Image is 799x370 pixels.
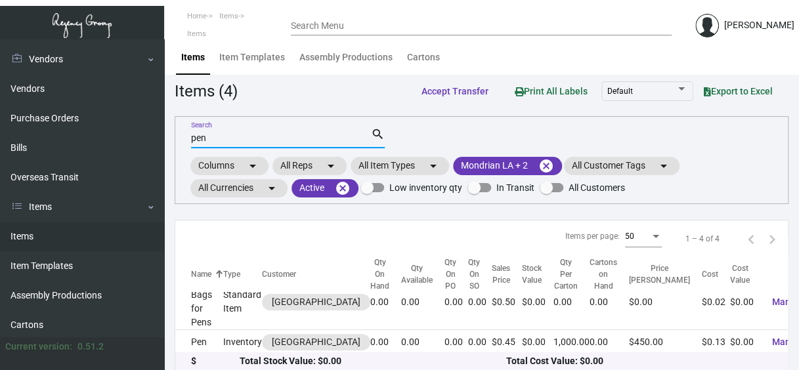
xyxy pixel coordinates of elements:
[506,355,772,369] div: Total Cost Value: $0.00
[223,269,240,281] div: Type
[590,257,629,293] div: Cartons on Hand
[264,180,280,196] mat-icon: arrow_drop_down
[565,230,620,242] div: Items per page:
[272,295,360,309] div: [GEOGRAPHIC_DATA]
[629,263,702,287] div: Price [PERSON_NAME]
[693,79,783,103] button: Export to Excel
[223,274,262,330] td: Standard Item
[730,274,762,330] td: $0.00
[724,18,794,32] div: [PERSON_NAME]
[370,257,401,293] div: Qty On Hand
[219,51,285,64] div: Item Templates
[538,158,554,174] mat-icon: cancel
[629,263,690,287] div: Price [PERSON_NAME]
[468,257,480,293] div: Qty On SO
[496,180,534,195] span: In Transit
[492,330,522,354] td: $0.45
[175,79,238,103] div: Items (4)
[504,79,598,103] button: Print All Labels
[444,257,456,293] div: Qty On PO
[564,157,680,175] mat-chip: All Customer Tags
[425,158,441,174] mat-icon: arrow_drop_down
[444,274,468,330] td: 0.00
[240,355,506,369] div: Total Stock Value: $0.00
[702,269,718,281] div: Cost
[492,274,522,330] td: $0.50
[5,340,72,354] div: Current version:
[190,157,269,175] mat-chip: Columns
[553,330,590,354] td: 1,000.00
[272,335,360,349] div: [GEOGRAPHIC_DATA]
[590,257,617,293] div: Cartons on Hand
[351,157,449,175] mat-chip: All Item Types
[187,12,207,20] span: Home
[175,330,223,354] td: Pen
[730,330,762,354] td: $0.00
[468,257,492,293] div: Qty On SO
[468,330,492,354] td: 0.00
[468,274,492,330] td: 0.00
[272,157,347,175] mat-chip: All Reps
[191,269,223,281] div: Name
[401,263,444,287] div: Qty Available
[629,274,702,330] td: $0.00
[702,269,730,281] div: Cost
[492,263,522,287] div: Sales Price
[223,330,262,354] td: Inventory
[553,257,578,293] div: Qty Per Carton
[590,330,629,354] td: 0.00
[411,79,499,103] button: Accept Transfer
[656,158,672,174] mat-icon: arrow_drop_down
[421,86,488,96] span: Accept Transfer
[553,257,590,293] div: Qty Per Carton
[371,127,385,142] mat-icon: search
[522,263,553,287] div: Stock Value
[370,330,401,354] td: 0.00
[569,180,625,195] span: All Customers
[262,257,370,293] th: Customer
[492,263,510,287] div: Sales Price
[590,274,629,330] td: 0.00
[370,257,389,293] div: Qty On Hand
[444,330,468,354] td: 0.00
[187,30,206,38] span: Items
[401,274,444,330] td: 0.00
[522,330,553,354] td: $0.00
[702,330,730,354] td: $0.13
[695,14,719,37] img: admin@bootstrapmaster.com
[401,330,444,354] td: 0.00
[191,355,240,369] div: $
[625,232,634,241] span: 50
[299,51,393,64] div: Assembly Productions
[401,263,433,287] div: Qty Available
[762,228,783,249] button: Next page
[175,274,223,330] td: Clear Bags for Pens
[407,51,440,64] div: Cartons
[730,263,750,287] div: Cost Value
[625,232,662,241] mat-select: Items per page:
[219,12,238,20] span: Items
[607,87,633,96] span: Default
[292,179,358,197] mat-chip: Active
[629,330,702,354] td: $450.00
[522,274,553,330] td: $0.00
[702,274,730,330] td: $0.02
[444,257,468,293] div: Qty On PO
[181,51,205,64] div: Items
[389,180,462,195] span: Low inventory qty
[335,180,351,196] mat-icon: cancel
[191,269,211,281] div: Name
[553,274,590,330] td: 0.00
[453,157,562,175] mat-chip: Mondrian LA + 2
[685,233,720,245] div: 1 – 4 of 4
[730,263,762,287] div: Cost Value
[741,228,762,249] button: Previous page
[223,269,262,281] div: Type
[245,158,261,174] mat-icon: arrow_drop_down
[323,158,339,174] mat-icon: arrow_drop_down
[704,86,773,96] span: Export to Excel
[522,263,542,287] div: Stock Value
[77,340,104,354] div: 0.51.2
[370,274,401,330] td: 0.00
[190,179,288,197] mat-chip: All Currencies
